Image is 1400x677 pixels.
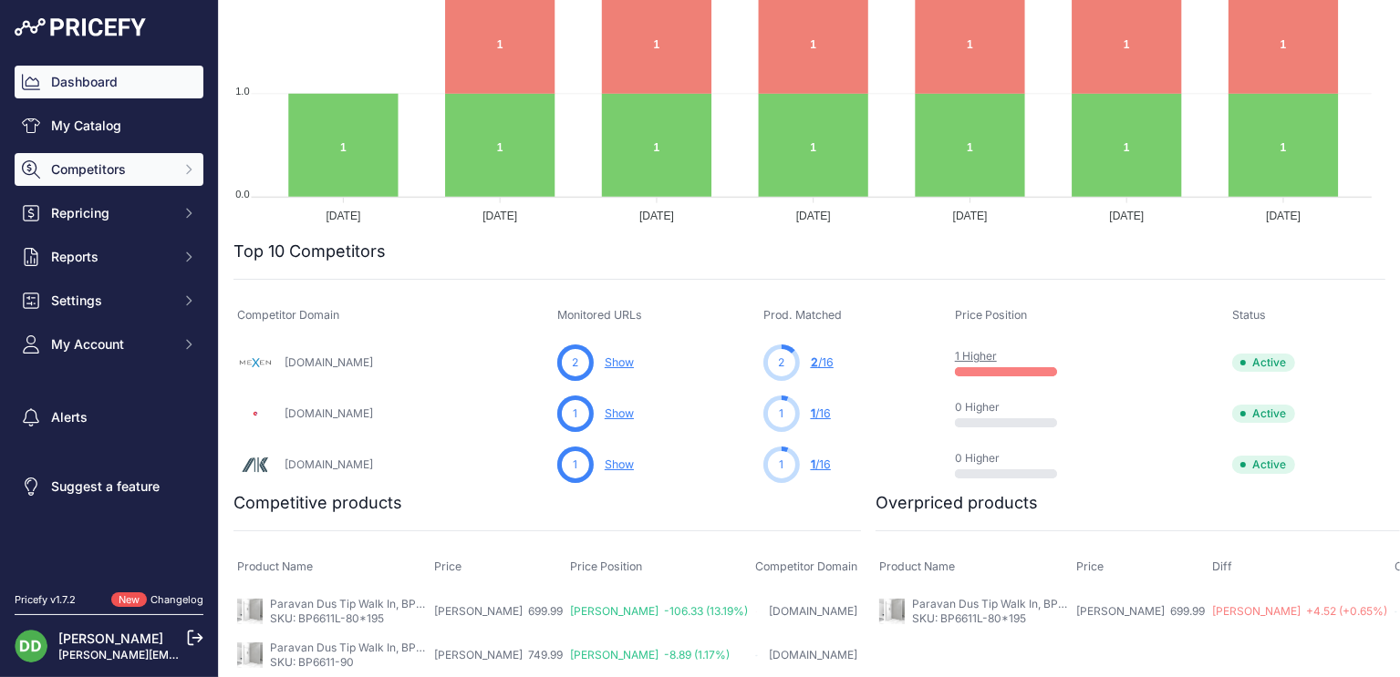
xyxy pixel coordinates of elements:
span: Active [1232,405,1295,423]
tspan: [DATE] [953,209,988,221]
span: Competitor Domain [755,559,857,573]
span: Settings [51,292,171,310]
span: Active [1232,354,1295,372]
nav: Sidebar [15,66,203,570]
span: 1 [779,456,783,473]
img: Pricefy Logo [15,18,146,36]
span: Status [1232,308,1266,322]
span: Price Position [570,559,642,573]
p: SKU: BP6611-90 [270,655,427,670]
span: Prod. Matched [763,308,842,322]
a: 1/16 [811,457,831,471]
a: [PERSON_NAME] [58,631,163,646]
a: [DOMAIN_NAME] [285,355,373,369]
span: [PERSON_NAME] 749.99 [434,648,563,662]
span: 1 [811,457,815,471]
tspan: [DATE] [1109,209,1144,221]
span: 2 [572,354,578,371]
span: 2 [811,355,818,369]
a: Paravan Dus Tip Walk In, BP6611 90*195cm, Diplon, Sticla Securizata/Aluminiu, Transparent [270,641,744,654]
span: 1 [573,405,577,422]
p: 0 Higher [955,400,1072,415]
tspan: [DATE] [482,209,517,221]
tspan: [DATE] [327,209,361,221]
div: Pricefy v1.7.2 [15,592,76,608]
a: 1 Higher [955,349,997,363]
span: 1 [573,456,577,473]
span: New [111,592,147,608]
a: Changelog [150,593,203,606]
span: Price Position [955,308,1027,322]
a: 1/16 [811,406,831,420]
span: Competitor Domain [237,308,339,322]
a: Show [605,406,634,420]
button: Reports [15,241,203,273]
a: [DOMAIN_NAME] [769,604,857,618]
button: Settings [15,284,203,317]
a: My Catalog [15,109,203,142]
h2: Competitive products [233,490,402,516]
span: Price [434,559,461,573]
a: [DOMAIN_NAME] [285,457,373,471]
a: Suggest a feature [15,470,203,503]
span: Active [1232,456,1295,474]
a: Show [605,355,634,369]
a: [DOMAIN_NAME] [285,406,373,420]
span: Reports [51,248,171,266]
span: [PERSON_NAME] +4.52 (+0.65%) [1212,604,1387,618]
a: [DOMAIN_NAME] [769,648,857,662]
p: 0 Higher [955,451,1072,466]
span: 1 [779,405,783,422]
a: Paravan Dus Tip Walk In, BP6611 80*195cm, Diplon, Sticla Securizata/Aluminiu, Transparent [270,597,744,610]
span: [PERSON_NAME] -106.33 (13.19%) [570,604,748,618]
span: [PERSON_NAME] -8.89 (1.17%) [570,648,730,662]
a: Show [605,457,634,471]
a: [PERSON_NAME][EMAIL_ADDRESS][DOMAIN_NAME] [58,648,339,662]
button: My Account [15,328,203,361]
span: Product Name [879,559,955,573]
button: Competitors [15,153,203,186]
span: [PERSON_NAME] 699.99 [434,604,563,618]
a: Paravan Dus Tip Walk In, BP6611 80*195cm, Diplon, Sticla Securizata/Aluminiu, Transparent [912,597,1386,610]
span: Repricing [51,204,171,222]
h2: Overpriced products [876,490,1038,516]
span: My Account [51,335,171,354]
span: Product Name [237,559,313,573]
span: Monitored URLs [557,308,642,322]
tspan: 1.0 [235,86,249,97]
span: Price [1076,559,1104,573]
span: Diff [1212,559,1232,573]
tspan: [DATE] [796,209,831,221]
a: Dashboard [15,66,203,98]
p: SKU: BP6611L-80*195 [270,611,427,626]
tspan: [DATE] [639,209,674,221]
span: 1 [811,406,815,420]
a: 2/16 [811,355,834,369]
button: Repricing [15,197,203,230]
tspan: [DATE] [1266,209,1301,221]
tspan: 0.0 [235,189,249,200]
h2: Top 10 Competitors [233,239,386,264]
span: [PERSON_NAME] 699.99 [1076,604,1205,618]
p: SKU: BP6611L-80*195 [912,611,1069,626]
a: Alerts [15,401,203,434]
span: Competitors [51,160,171,179]
span: 2 [778,354,784,371]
